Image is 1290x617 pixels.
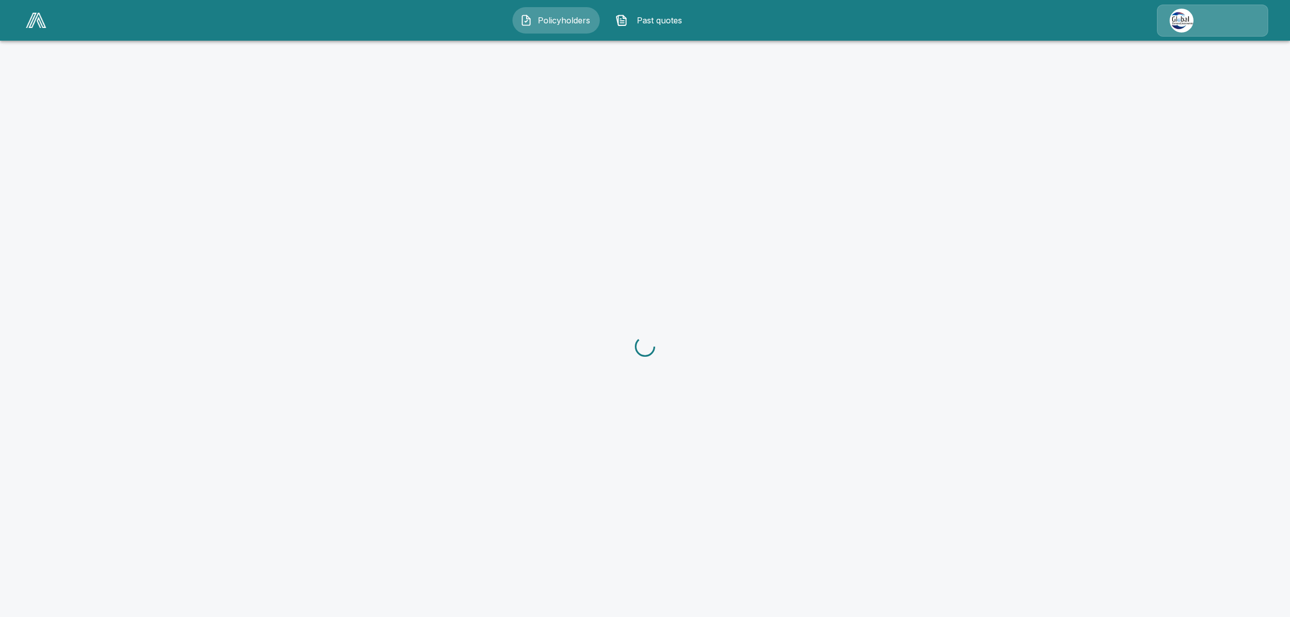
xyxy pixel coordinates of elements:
[512,7,600,34] button: Policyholders IconPolicyholders
[1170,9,1194,33] img: Agency Icon
[608,7,695,34] button: Past quotes IconPast quotes
[616,14,628,26] img: Past quotes Icon
[536,14,592,26] span: Policyholders
[632,14,688,26] span: Past quotes
[520,14,532,26] img: Policyholders Icon
[26,13,46,28] img: AA Logo
[1157,5,1268,37] a: Agency Icon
